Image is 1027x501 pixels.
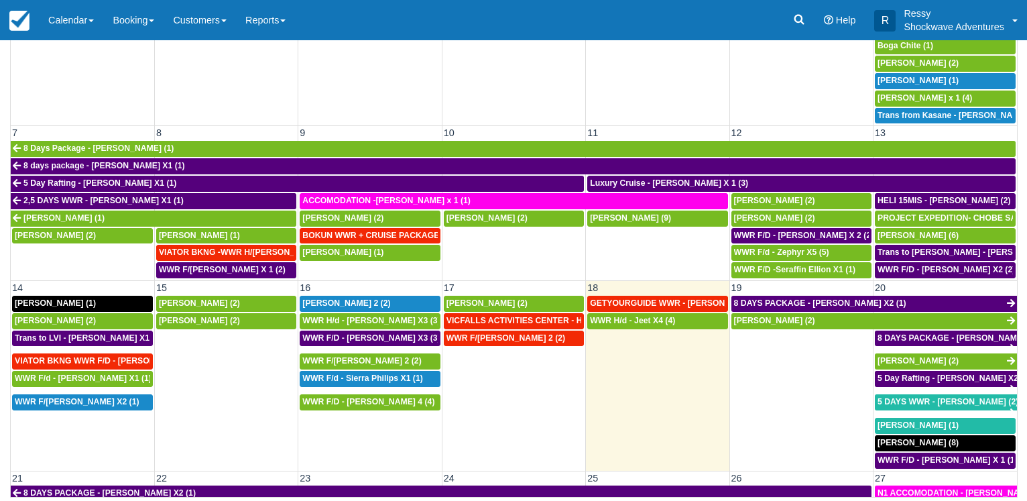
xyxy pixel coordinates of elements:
a: [PERSON_NAME] (2) [444,211,584,227]
a: WWR F/D - [PERSON_NAME] 4 (4) [300,394,440,410]
span: 21 [11,473,24,484]
a: [PERSON_NAME] (1) [11,211,296,227]
span: 5 Day Rafting - [PERSON_NAME] X1 (1) [23,178,176,188]
span: 16 [298,282,312,293]
a: [PERSON_NAME] (2) [731,211,871,227]
span: [PERSON_NAME] (1) [15,298,96,308]
a: WWR F/[PERSON_NAME] X2 (1) [12,394,153,410]
span: 19 [730,282,743,293]
span: WWR F/D - [PERSON_NAME] X2 (2) [878,265,1015,274]
span: ACCOMODATION -[PERSON_NAME] x 1 (1) [302,196,471,205]
a: [PERSON_NAME] (9) [587,211,727,227]
a: WWR F/d - Sierra Philips X1 (1) [300,371,440,387]
span: [PERSON_NAME] (2) [446,298,528,308]
span: [PERSON_NAME] x 1 (4) [878,93,972,103]
span: 10 [442,127,456,138]
span: 13 [873,127,887,138]
a: WWR F/D - [PERSON_NAME] X 1 (1) [875,453,1016,469]
a: [PERSON_NAME] (2) [12,228,153,244]
a: GETYOURGUIDE WWR - [PERSON_NAME] X 9 (9) [587,296,727,312]
span: 23 [298,473,312,484]
span: WWR F/d - [PERSON_NAME] X1 (1) [15,374,152,383]
span: [PERSON_NAME] (2) [878,356,959,366]
a: [PERSON_NAME] (6) [875,228,1016,244]
a: Trans to [PERSON_NAME] - [PERSON_NAME] X 1 (2) [875,245,1016,261]
span: [PERSON_NAME] (1) [878,76,959,85]
span: [PERSON_NAME] (2) [734,196,815,205]
a: 5 DAYS WWR - [PERSON_NAME] (2) [875,394,1017,410]
a: [PERSON_NAME] (2) [875,353,1017,370]
a: 8 days package - [PERSON_NAME] X1 (1) [11,158,1016,174]
a: BOKUN WWR + CRUISE PACKAGE - [PERSON_NAME] South X 2 (2) [300,228,440,244]
a: Trans from Kasane - [PERSON_NAME] X4 (4) [875,108,1016,124]
span: [PERSON_NAME] (1) [878,421,959,430]
a: [PERSON_NAME] (2) [156,296,296,312]
a: [PERSON_NAME] (1) [300,245,440,261]
a: WWR H/d - Jeet X4 (4) [587,313,727,329]
a: Trans to LVI - [PERSON_NAME] X1 (1) [12,331,153,347]
span: [PERSON_NAME] (2) [446,213,528,223]
a: Boga Chite (1) [875,38,1016,54]
a: PROJECT EXPEDITION- CHOBE SAFARI - [GEOGRAPHIC_DATA][PERSON_NAME] 2 (2) [875,211,1016,227]
a: WWR F/[PERSON_NAME] 2 (2) [300,353,440,370]
span: 8 Days Package - [PERSON_NAME] (1) [23,144,174,153]
a: WWR F/[PERSON_NAME] 2 (2) [444,331,584,347]
span: 2,5 DAYS WWR - [PERSON_NAME] X1 (1) [23,196,184,205]
span: WWR F/[PERSON_NAME] X 1 (2) [159,265,286,274]
div: R [874,10,896,32]
a: HELI 15MIS - [PERSON_NAME] (2) [875,193,1016,209]
span: 22 [155,473,168,484]
span: WWR F/[PERSON_NAME] 2 (2) [446,333,565,343]
span: [PERSON_NAME] (2) [734,316,815,325]
img: checkfront-main-nav-mini-logo.png [9,11,29,31]
span: WWR H/d - [PERSON_NAME] X3 (3) [302,316,440,325]
span: VIATOR BKNG WWR F/D - [PERSON_NAME] X 1 (1) [15,356,214,366]
a: 5 Day Rafting - [PERSON_NAME] X1 (1) [11,176,584,192]
a: 5 Day Rafting - [PERSON_NAME] X2 (2) [875,371,1017,387]
a: WWR F/[PERSON_NAME] X 1 (2) [156,262,296,278]
a: ACCOMODATION -[PERSON_NAME] x 1 (1) [300,193,727,209]
span: [PERSON_NAME] (2) [878,58,959,68]
a: WWR F/D - [PERSON_NAME] X 2 (2) [731,228,871,244]
a: [PERSON_NAME] (1) [875,418,1016,434]
a: 2,5 DAYS WWR - [PERSON_NAME] X1 (1) [11,193,296,209]
span: [PERSON_NAME] (8) [878,438,959,447]
span: WWR F/D -Seraffin Ellion X1 (1) [734,265,855,274]
p: Ressy [904,7,1004,20]
a: WWR F/D -Seraffin Ellion X1 (1) [731,262,871,278]
span: WWR F/d - Zephyr X5 (5) [734,247,829,257]
a: [PERSON_NAME] (1) [875,73,1016,89]
a: WWR F/d - Zephyr X5 (5) [731,245,871,261]
a: Luxury Cruise - [PERSON_NAME] X 1 (3) [587,176,1016,192]
span: [PERSON_NAME] (6) [878,231,959,240]
i: Help [824,15,833,25]
span: WWR F/D - [PERSON_NAME] X 1 (1) [878,455,1018,465]
span: VIATOR BKNG -WWR H/[PERSON_NAME] X 2 (2) [159,247,348,257]
span: WWR F/D - [PERSON_NAME] 4 (4) [302,397,434,406]
a: WWR F/D - [PERSON_NAME] X2 (2) [875,262,1016,278]
a: [PERSON_NAME] (2) [156,313,296,329]
span: 18 [586,282,599,293]
span: [PERSON_NAME] (1) [159,231,240,240]
span: Boga Chite (1) [878,41,933,50]
span: Luxury Cruise - [PERSON_NAME] X 1 (3) [590,178,748,188]
a: VIATOR BKNG -WWR H/[PERSON_NAME] X 2 (2) [156,245,296,261]
span: 7 [11,127,19,138]
a: 8 Days Package - [PERSON_NAME] (1) [11,141,1016,157]
a: [PERSON_NAME] (8) [875,435,1016,451]
span: 27 [873,473,887,484]
span: [PERSON_NAME] (2) [734,213,815,223]
a: [PERSON_NAME] (2) [300,211,440,227]
a: [PERSON_NAME] (2) [875,56,1016,72]
span: [PERSON_NAME] (2) [159,316,240,325]
span: 14 [11,282,24,293]
span: WWR H/d - Jeet X4 (4) [590,316,675,325]
a: 8 DAYS PACKAGE - [PERSON_NAME] X2 (1) [731,296,1017,312]
span: Trans to LVI - [PERSON_NAME] X1 (1) [15,333,162,343]
a: WWR F/d - [PERSON_NAME] X1 (1) [12,371,153,387]
span: Help [836,15,856,25]
span: 8 days package - [PERSON_NAME] X1 (1) [23,161,185,170]
span: 20 [873,282,887,293]
p: Shockwave Adventures [904,20,1004,34]
span: WWR F/[PERSON_NAME] X2 (1) [15,397,139,406]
